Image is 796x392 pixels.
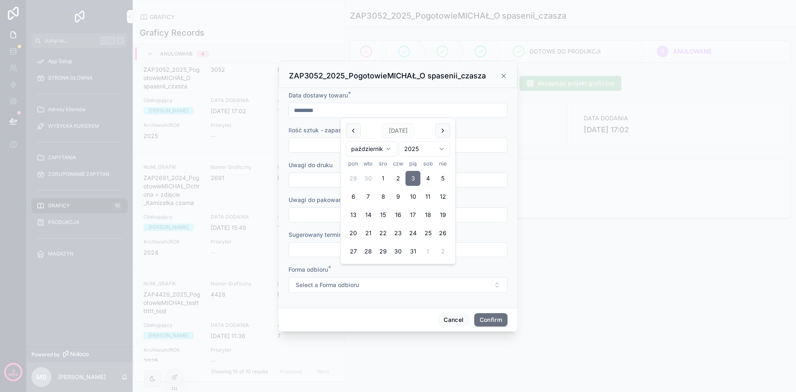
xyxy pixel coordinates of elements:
button: środa, 15 października 2025 [376,207,391,222]
button: środa, 29 października 2025 [376,244,391,259]
button: wtorek, 7 października 2025 [361,189,376,204]
th: piątek [405,160,420,168]
button: niedziela, 2 listopada 2025 [435,244,450,259]
button: niedziela, 5 października 2025 [435,171,450,186]
span: Ilość sztuk - zapas [289,127,342,134]
button: środa, 8 października 2025 [376,189,391,204]
button: poniedziałek, 13 października 2025 [346,207,361,222]
button: niedziela, 12 października 2025 [435,189,450,204]
button: wtorek, 30 września 2025 [361,171,376,186]
button: poniedziałek, 29 września 2025 [346,171,361,186]
button: wtorek, 14 października 2025 [361,207,376,222]
span: Forma odbioru [289,266,328,273]
button: Today, piątek, 3 października 2025, selected [405,171,420,186]
button: poniedziałek, 20 października 2025 [346,226,361,241]
button: wtorek, 28 października 2025 [361,244,376,259]
button: sobota, 18 października 2025 [420,207,435,222]
span: Data dostawy towaru [289,92,348,99]
table: październik 2025 [346,160,450,259]
button: sobota, 4 października 2025 [420,171,435,186]
button: wtorek, 21 października 2025 [361,226,376,241]
th: czwartek [391,160,405,168]
button: poniedziałek, 6 października 2025 [346,189,361,204]
button: Select Button [289,277,507,293]
button: czwartek, 30 października 2025 [391,244,405,259]
span: Sugerowany termin realizacji [289,231,369,238]
h3: ZAP3052_2025_PogotowieMICHAŁ_O spasenii_czasza [289,71,486,81]
th: wtorek [361,160,376,168]
button: czwartek, 2 października 2025 [391,171,405,186]
span: Uwagi do druku [289,161,332,168]
button: czwartek, 23 października 2025 [391,226,405,241]
button: czwartek, 9 października 2025 [391,189,405,204]
th: sobota [420,160,435,168]
span: Uwagi do pakowania [289,196,347,203]
button: niedziela, 19 października 2025 [435,207,450,222]
button: piątek, 24 października 2025 [405,226,420,241]
button: Cancel [438,313,469,326]
span: Select a Forma odbioru [296,281,359,289]
button: sobota, 11 października 2025 [420,189,435,204]
button: poniedziałek, 27 października 2025 [346,244,361,259]
button: piątek, 10 października 2025 [405,189,420,204]
button: środa, 22 października 2025 [376,226,391,241]
th: niedziela [435,160,450,168]
button: środa, 1 października 2025 [376,171,391,186]
th: poniedziałek [346,160,361,168]
button: czwartek, 16 października 2025 [391,207,405,222]
th: środa [376,160,391,168]
button: piątek, 17 października 2025 [405,207,420,222]
button: sobota, 25 października 2025 [420,226,435,241]
button: Confirm [474,313,507,326]
button: niedziela, 26 października 2025 [435,226,450,241]
button: piątek, 31 października 2025 [405,244,420,259]
button: sobota, 1 listopada 2025 [420,244,435,259]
